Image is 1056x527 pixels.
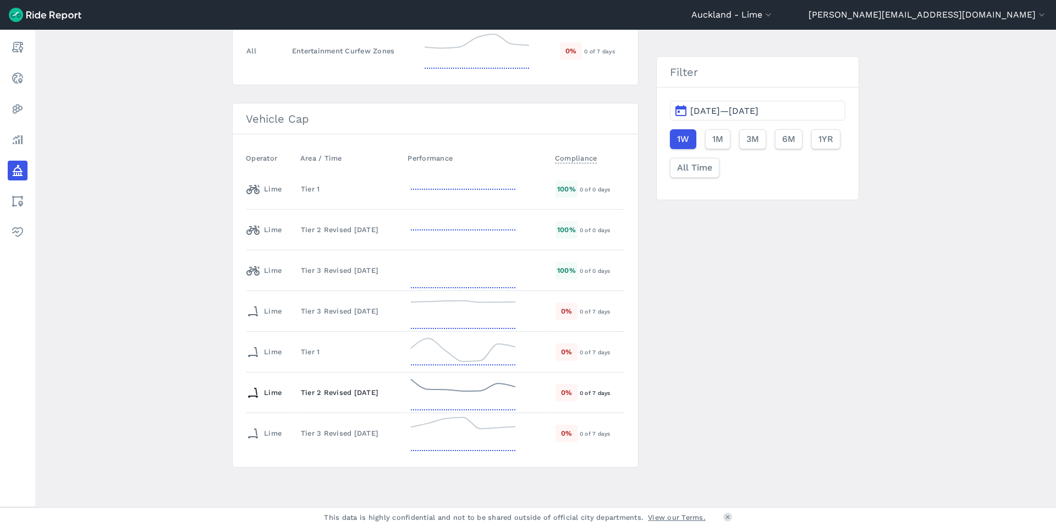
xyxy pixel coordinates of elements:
div: 0 of 7 days [580,306,624,316]
div: 0 of 7 days [580,429,624,438]
div: 0 of 0 days [580,266,624,276]
span: All Time [677,161,712,174]
a: Health [8,222,28,242]
div: Entertainment Curfew Zones [292,46,412,56]
button: [PERSON_NAME][EMAIL_ADDRESS][DOMAIN_NAME] [809,8,1047,21]
div: 0 of 7 days [580,388,624,398]
span: [DATE]—[DATE] [690,106,758,116]
div: Lime [246,343,282,361]
div: 100 % [555,221,577,238]
div: 0 % [555,303,577,320]
span: Compliance [555,151,597,163]
div: 0 of 7 days [584,46,624,56]
div: 100 % [555,262,577,279]
div: 100 % [555,180,577,197]
div: Tier 2 Revised [DATE] [301,387,398,398]
button: 6M [775,129,802,149]
button: [DATE]—[DATE] [670,101,845,120]
div: Tier 1 [301,347,398,357]
button: All Time [670,158,719,178]
a: Realtime [8,68,28,88]
div: Tier 3 Revised [DATE] [301,265,398,276]
th: Area / Time [296,147,403,169]
div: Tier 3 Revised [DATE] [301,306,398,316]
a: View our Terms. [648,512,706,523]
a: Analyze [8,130,28,150]
div: Lime [246,262,282,279]
a: Heatmaps [8,99,28,119]
a: Areas [8,191,28,211]
div: 0 of 7 days [580,347,624,357]
div: Lime [246,221,282,239]
div: Lime [246,425,282,442]
span: 1M [712,133,723,146]
span: 6M [782,133,795,146]
div: Lime [246,180,282,198]
a: Policy [8,161,28,180]
div: Tier 3 Revised [DATE] [301,428,398,438]
div: All [246,46,256,56]
span: 3M [746,133,759,146]
div: 0 % [555,384,577,401]
div: 0 of 0 days [580,225,624,235]
div: Tier 1 [301,184,398,194]
button: 1M [705,129,730,149]
h3: Filter [657,57,859,87]
th: Performance [403,147,551,169]
img: Ride Report [9,8,81,22]
div: 0 of 0 days [580,184,624,194]
div: 0 % [555,343,577,360]
h3: Vehicle Cap [233,103,638,134]
button: 1YR [811,129,840,149]
span: 1W [677,133,689,146]
div: Tier 2 Revised [DATE] [301,224,398,235]
button: Auckland - Lime [691,8,774,21]
div: 0 % [555,425,577,442]
div: Lime [246,303,282,320]
a: Report [8,37,28,57]
div: Lime [246,384,282,402]
th: Operator [246,147,296,169]
span: 1YR [818,133,833,146]
button: 3M [739,129,766,149]
div: 0 % [560,42,582,59]
button: 1W [670,129,696,149]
